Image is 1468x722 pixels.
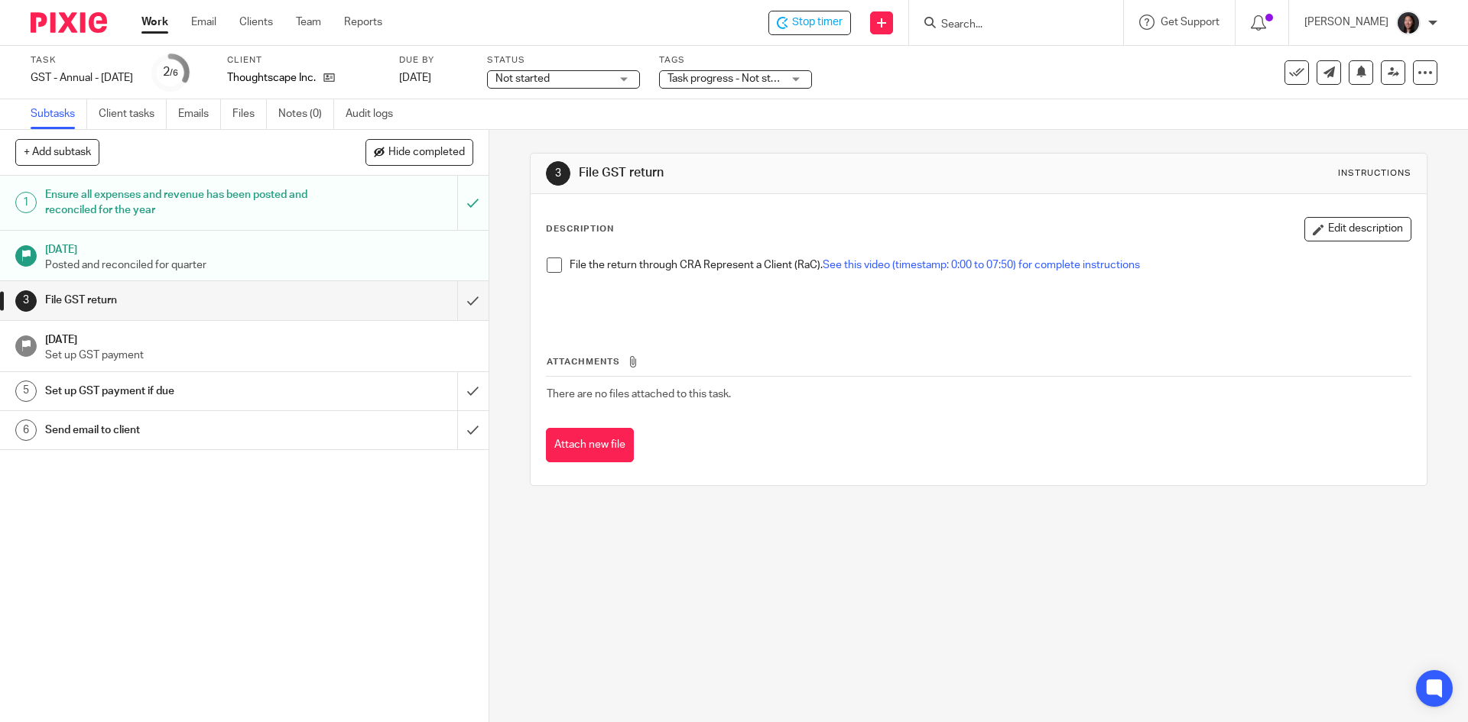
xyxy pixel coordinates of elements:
div: 1 [15,192,37,213]
span: [DATE] [399,73,431,83]
img: Pixie [31,12,107,33]
h1: File GST return [45,289,310,312]
div: 3 [546,161,570,186]
div: 6 [15,419,37,441]
span: Not started [495,73,550,84]
a: Audit logs [346,99,404,129]
small: /6 [170,69,178,77]
span: Hide completed [388,147,465,159]
h1: Set up GST payment if due [45,380,310,403]
a: Notes (0) [278,99,334,129]
button: Edit description [1304,217,1411,241]
div: GST - Annual - [DATE] [31,70,133,86]
span: There are no files attached to this task. [547,389,731,400]
p: Posted and reconciled for quarter [45,257,473,273]
h1: [DATE] [45,238,473,257]
p: File the return through CRA Represent a Client (RaC). [570,257,1410,273]
a: Work [141,15,168,30]
button: Attach new file [546,428,634,462]
a: See this video (timestamp: 0:00 to 07:50) for complete instructions [823,260,1140,270]
div: 3 [15,290,37,312]
div: 2 [163,63,178,81]
a: Reports [344,15,382,30]
span: Stop timer [792,15,843,31]
div: Instructions [1338,167,1411,180]
span: Get Support [1161,17,1220,28]
h1: Ensure all expenses and revenue has been posted and reconciled for the year [45,183,310,222]
a: Email [191,15,216,30]
button: Hide completed [365,139,473,165]
a: Files [232,99,267,129]
label: Client [227,54,380,66]
h1: File GST return [579,165,1012,181]
a: Clients [239,15,273,30]
label: Task [31,54,133,66]
label: Tags [659,54,812,66]
p: [PERSON_NAME] [1304,15,1388,30]
a: Emails [178,99,221,129]
label: Status [487,54,640,66]
p: Thoughtscape Inc. [227,70,316,86]
button: + Add subtask [15,139,99,165]
a: Team [296,15,321,30]
img: Lili%20square.jpg [1396,11,1421,35]
input: Search [940,18,1077,32]
p: Description [546,223,614,235]
label: Due by [399,54,468,66]
h1: Send email to client [45,419,310,442]
a: Client tasks [99,99,167,129]
p: Set up GST payment [45,348,473,363]
a: Subtasks [31,99,87,129]
h1: [DATE] [45,329,473,348]
div: GST - Annual - June 2025 [31,70,133,86]
div: Thoughtscape Inc. - GST - Annual - June 2025 [768,11,851,35]
div: 5 [15,380,37,402]
span: Attachments [547,358,620,366]
span: Task progress - Not started + 2 [667,73,813,84]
